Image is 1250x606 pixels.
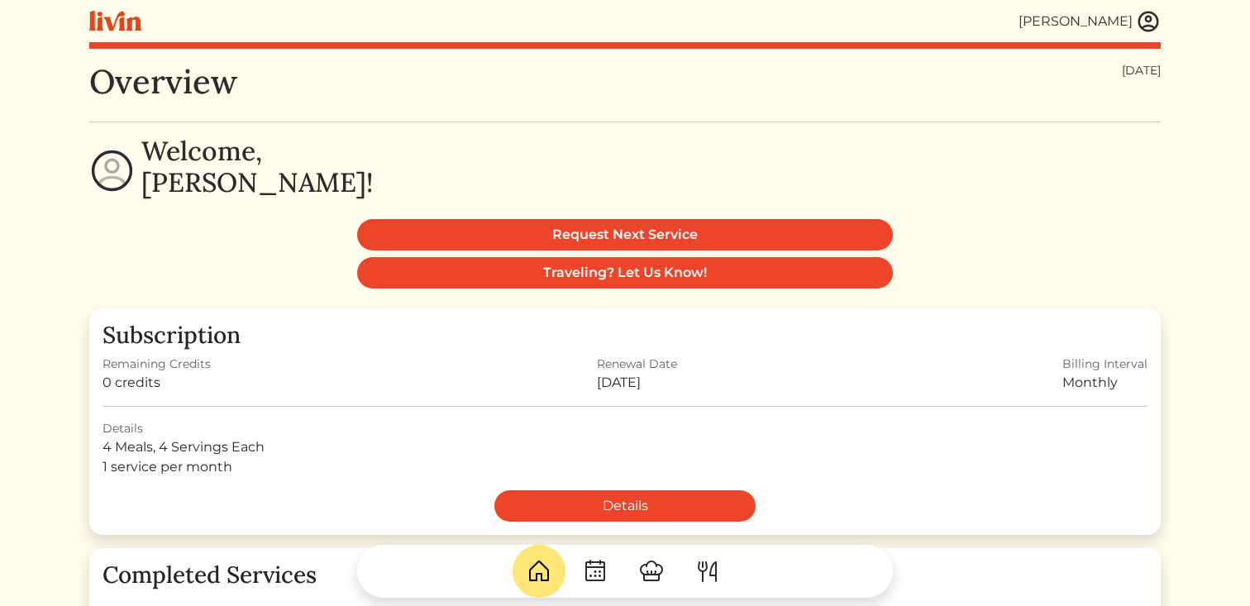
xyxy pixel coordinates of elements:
[103,355,211,373] div: Remaining Credits
[103,437,1147,457] div: 4 Meals, 4 Servings Each
[1062,373,1147,393] div: Monthly
[357,257,893,289] a: Traveling? Let Us Know!
[141,136,373,199] h2: Welcome, [PERSON_NAME]!
[1122,62,1161,79] div: [DATE]
[89,62,237,102] h1: Overview
[1019,12,1133,31] div: [PERSON_NAME]
[103,457,1147,477] div: 1 service per month
[597,373,677,393] div: [DATE]
[89,148,135,193] img: profile-circle-6dcd711754eaac681cb4e5fa6e5947ecf152da99a3a386d1f417117c42b37ef2.svg
[103,373,211,393] div: 0 credits
[89,11,141,31] img: livin-logo-a0d97d1a881af30f6274990eb6222085a2533c92bbd1e4f22c21b4f0d0e3210c.svg
[494,490,756,522] a: Details
[638,558,665,585] img: ChefHat-a374fb509e4f37eb0702ca99f5f64f3b6956810f32a249b33092029f8484b388.svg
[526,558,552,585] img: House-9bf13187bcbb5817f509fe5e7408150f90897510c4275e13d0d5fca38e0b5951.svg
[597,355,677,373] div: Renewal Date
[357,219,893,251] a: Request Next Service
[1136,9,1161,34] img: user_account-e6e16d2ec92f44fc35f99ef0dc9cddf60790bfa021a6ecb1c896eb5d2907b31c.svg
[582,558,608,585] img: CalendarDots-5bcf9d9080389f2a281d69619e1c85352834be518fbc73d9501aef674afc0d57.svg
[694,558,721,585] img: ForkKnife-55491504ffdb50bab0c1e09e7649658475375261d09fd45db06cec23bce548bf.svg
[1062,355,1147,373] div: Billing Interval
[103,322,1147,350] h3: Subscription
[103,420,1147,437] div: Details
